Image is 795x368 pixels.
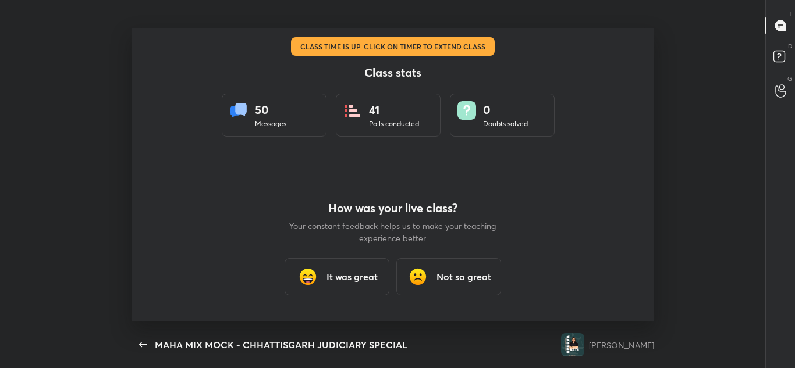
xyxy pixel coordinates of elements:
h4: How was your live class? [288,201,498,215]
div: 41 [369,101,419,119]
img: 16fc8399e35e4673a8d101a187aba7c3.jpg [561,333,584,356]
div: MAHA MIX MOCK - CHHATTISGARH JUDICIARY SPECIAL [155,338,407,352]
img: doubts.8a449be9.svg [457,101,476,120]
h3: Not so great [436,270,491,284]
div: 0 [483,101,528,119]
div: Messages [255,119,286,129]
h4: Class stats [222,66,564,80]
h3: It was great [326,270,378,284]
div: 50 [255,101,286,119]
p: G [787,74,792,83]
img: grinning_face_with_smiling_eyes_cmp.gif [296,265,320,288]
p: T [789,9,792,18]
div: [PERSON_NAME] [589,339,654,351]
img: statsPoll.b571884d.svg [343,101,362,120]
p: D [788,42,792,51]
div: Doubts solved [483,119,528,129]
div: Polls conducted [369,119,419,129]
img: statsMessages.856aad98.svg [229,101,248,120]
img: frowning_face_cmp.gif [406,265,430,288]
p: Your constant feedback helps us to make your teaching experience better [288,220,498,244]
